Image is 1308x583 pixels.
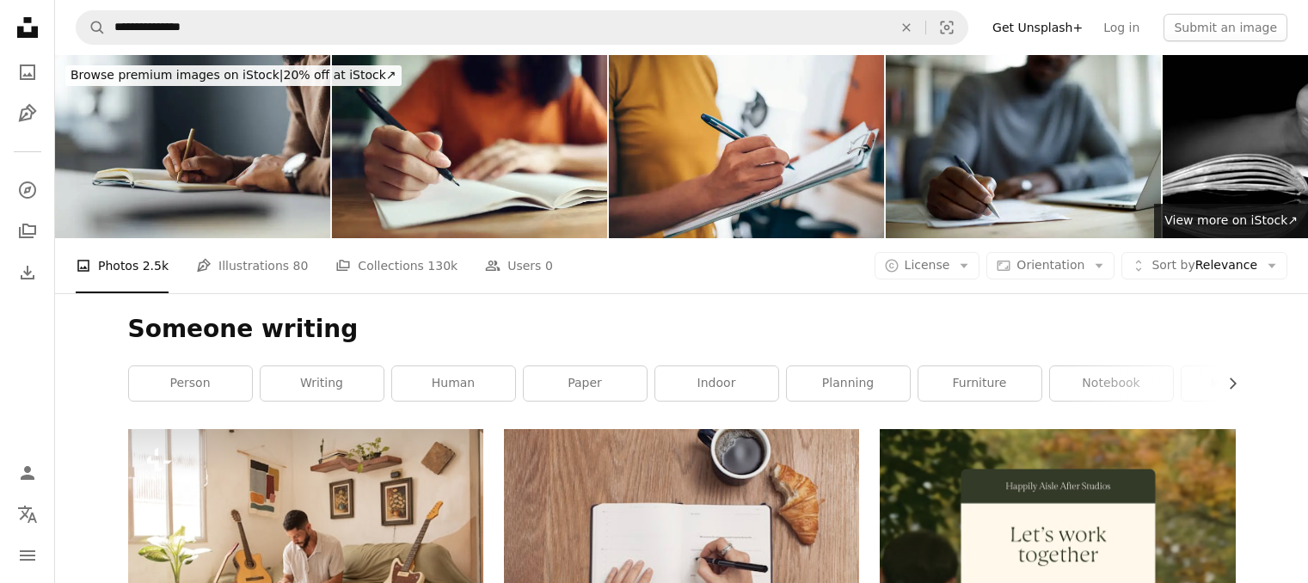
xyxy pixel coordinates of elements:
[129,366,252,401] a: person
[485,238,553,293] a: Users 0
[1164,14,1287,41] button: Submit an image
[787,366,910,401] a: planning
[886,55,1161,238] img: Man working
[1121,252,1287,279] button: Sort byRelevance
[10,255,45,290] a: Download History
[10,456,45,490] a: Log in / Sign up
[293,256,309,275] span: 80
[1016,258,1084,272] span: Orientation
[905,258,950,272] span: License
[128,539,483,555] a: a man sitting on a couch with a guitar
[918,366,1041,401] a: furniture
[545,256,553,275] span: 0
[1093,14,1150,41] a: Log in
[524,366,647,401] a: paper
[71,68,396,82] span: 20% off at iStock ↗
[10,214,45,249] a: Collections
[609,55,884,238] img: Woman hand writing on clipboard with a pen.
[128,314,1236,345] h1: Someone writing
[427,256,457,275] span: 130k
[1154,204,1308,238] a: View more on iStock↗
[196,238,308,293] a: Illustrations 80
[10,96,45,131] a: Illustrations
[655,366,778,401] a: indoor
[1050,366,1173,401] a: notebook
[332,55,607,238] img: Close up woman hand writing on notebook .
[986,252,1115,279] button: Orientation
[10,173,45,207] a: Explore
[71,68,283,82] span: Browse premium images on iStock |
[1164,213,1298,227] span: View more on iStock ↗
[926,11,967,44] button: Visual search
[875,252,980,279] button: License
[76,10,968,45] form: Find visuals sitewide
[887,11,925,44] button: Clear
[335,238,457,293] a: Collections 130k
[392,366,515,401] a: human
[982,14,1093,41] a: Get Unsplash+
[504,539,859,555] a: person writing on a book
[10,497,45,531] button: Language
[1217,366,1236,401] button: scroll list to the right
[10,538,45,573] button: Menu
[1182,366,1305,401] a: inspiration
[261,366,384,401] a: writing
[55,55,330,238] img: Close-up of Man Writing in a Notebook at a Desk
[55,55,412,96] a: Browse premium images on iStock|20% off at iStock↗
[1151,258,1194,272] span: Sort by
[1151,257,1257,274] span: Relevance
[77,11,106,44] button: Search Unsplash
[10,55,45,89] a: Photos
